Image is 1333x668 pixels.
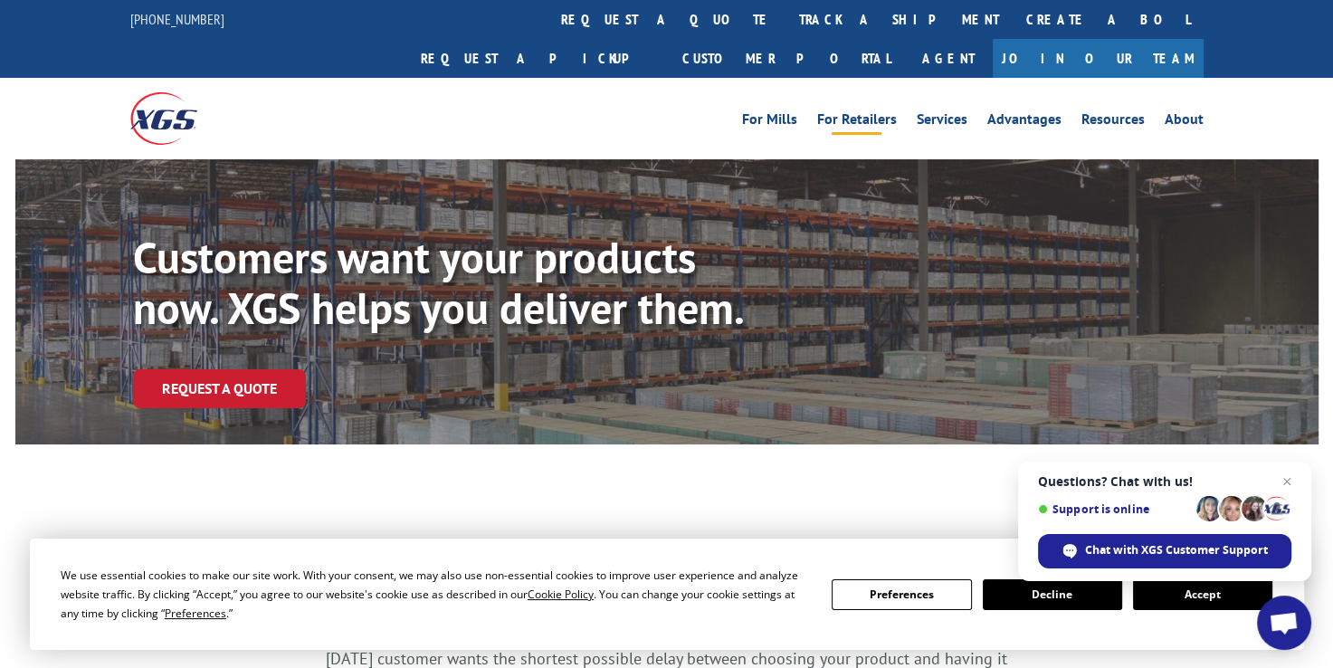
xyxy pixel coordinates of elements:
a: For Retailers [817,112,897,132]
span: Cookie Policy [528,587,594,602]
a: For Mills [742,112,797,132]
a: Agent [904,39,993,78]
span: Preferences [165,606,226,621]
a: Request a pickup [407,39,669,78]
button: Accept [1133,579,1272,610]
div: We use essential cookies to make our site work. With your consent, we may also use non-essential ... [61,566,810,623]
div: Open chat [1257,596,1311,650]
a: Resources [1081,112,1145,132]
p: Customers want your products now. XGS helps you deliver them. [133,232,782,333]
div: Cookie Consent Prompt [30,539,1304,650]
a: About [1165,112,1204,132]
button: Preferences [832,579,971,610]
button: Decline [983,579,1122,610]
a: Customer Portal [669,39,904,78]
span: Chat with XGS Customer Support [1085,542,1268,558]
span: Close chat [1276,471,1298,492]
a: Request a Quote [133,369,306,408]
a: Services [917,112,967,132]
a: Join Our Team [993,39,1204,78]
a: Advantages [987,112,1062,132]
a: [PHONE_NUMBER] [130,10,224,28]
span: Questions? Chat with us! [1038,474,1291,489]
span: Support is online [1038,502,1190,516]
div: Chat with XGS Customer Support [1038,534,1291,568]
